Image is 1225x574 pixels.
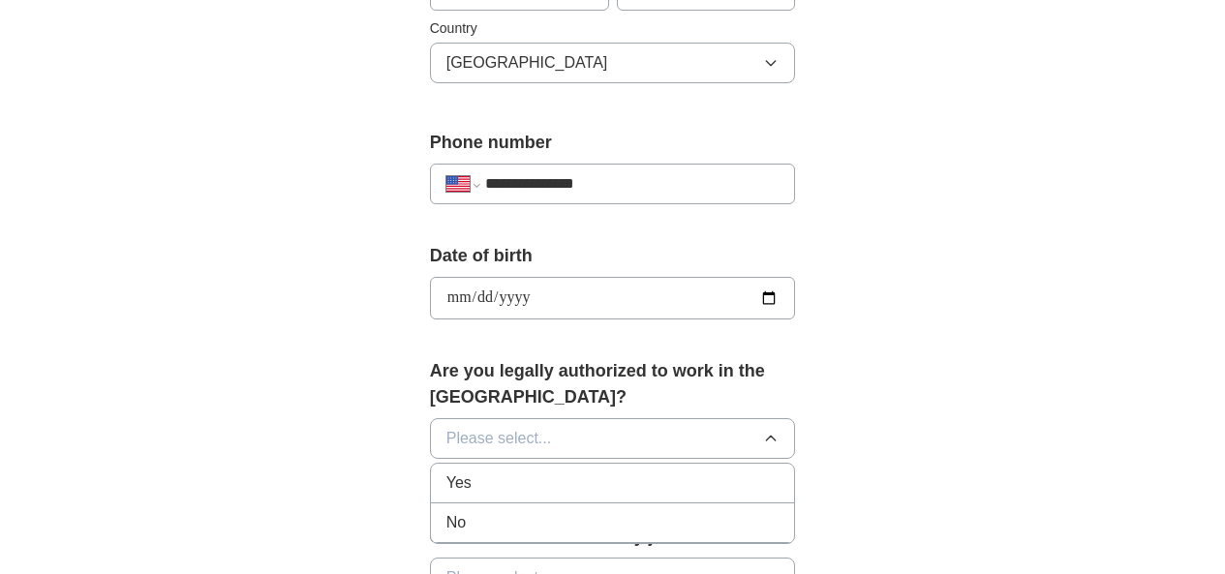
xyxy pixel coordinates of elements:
button: [GEOGRAPHIC_DATA] [430,43,796,83]
label: Country [430,18,796,39]
label: Are you legally authorized to work in the [GEOGRAPHIC_DATA]? [430,358,796,410]
span: [GEOGRAPHIC_DATA] [446,51,608,75]
span: Yes [446,471,472,495]
label: Phone number [430,130,796,156]
button: Please select... [430,418,796,459]
span: No [446,511,466,534]
span: Please select... [446,427,552,450]
label: Date of birth [430,243,796,269]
